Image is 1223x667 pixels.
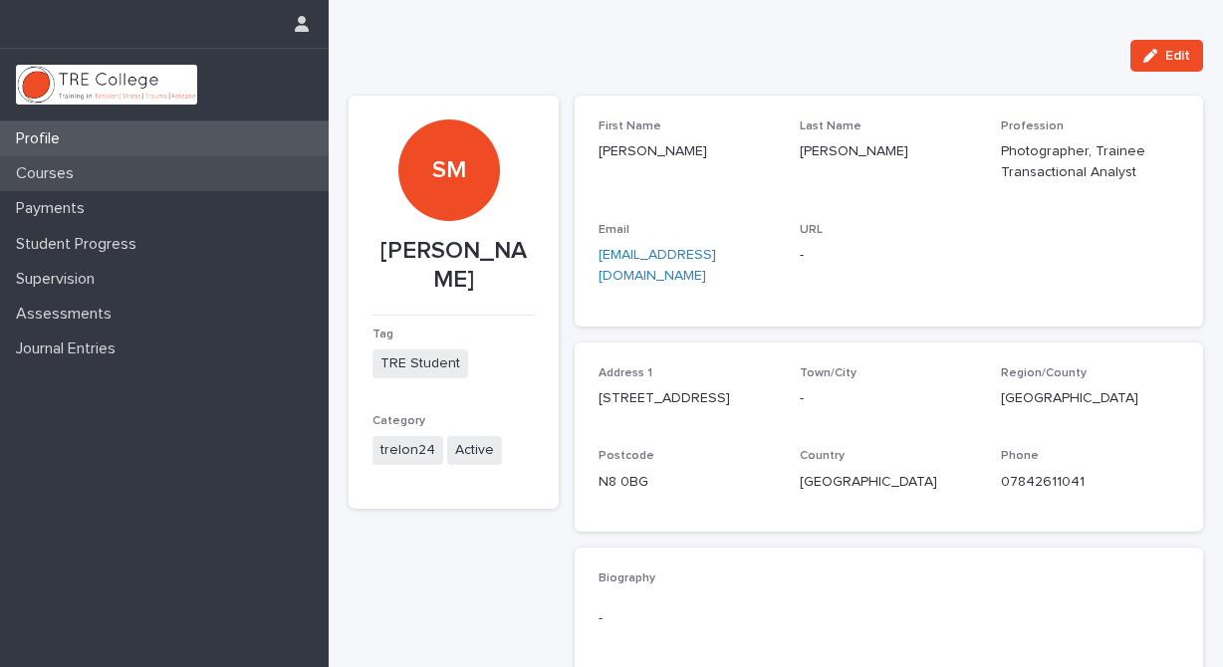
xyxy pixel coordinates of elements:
[800,367,856,379] span: Town/City
[372,237,535,295] p: [PERSON_NAME]
[800,120,861,132] span: Last Name
[447,436,502,465] span: Active
[800,245,977,266] p: -
[1001,388,1178,409] p: [GEOGRAPHIC_DATA]
[8,235,152,254] p: Student Progress
[1001,141,1178,183] p: Photographer, Trainee Transactional Analyst
[599,141,776,162] p: [PERSON_NAME]
[800,141,977,162] p: [PERSON_NAME]
[16,65,197,105] img: L01RLPSrRaOWR30Oqb5K
[800,388,977,409] p: -
[599,472,776,493] p: N8 0BG
[1130,40,1203,72] button: Edit
[1001,120,1064,132] span: Profession
[599,608,1179,629] p: -
[8,129,76,148] p: Profile
[1001,367,1087,379] span: Region/County
[599,248,716,283] a: [EMAIL_ADDRESS][DOMAIN_NAME]
[800,224,823,236] span: URL
[372,436,443,465] span: trelon24
[599,388,776,409] p: [STREET_ADDRESS]
[1001,475,1085,489] a: 07842611041
[599,120,661,132] span: First Name
[8,164,90,183] p: Courses
[599,367,652,379] span: Address 1
[800,450,845,462] span: Country
[372,349,468,378] span: TRE Student
[8,270,111,289] p: Supervision
[8,339,131,358] p: Journal Entries
[1001,450,1039,462] span: Phone
[599,450,654,462] span: Postcode
[398,55,500,185] div: SM
[800,472,977,493] p: [GEOGRAPHIC_DATA]
[372,329,393,340] span: Tag
[8,305,127,324] p: Assessments
[1165,49,1190,63] span: Edit
[599,224,629,236] span: Email
[372,415,425,427] span: Category
[8,199,101,218] p: Payments
[599,572,655,584] span: Biography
